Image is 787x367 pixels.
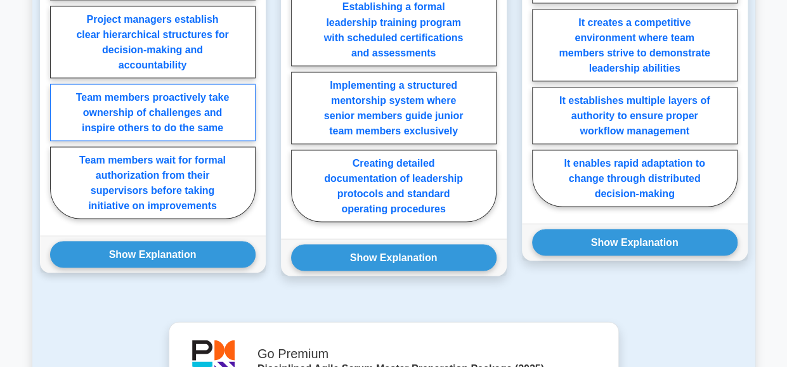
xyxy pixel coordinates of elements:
label: It enables rapid adaptation to change through distributed decision-making [532,150,738,207]
button: Show Explanation [291,244,497,271]
label: Team members wait for formal authorization from their supervisors before taking initiative on imp... [50,146,256,219]
label: It creates a competitive environment where team members strive to demonstrate leadership abilities [532,9,738,81]
label: Team members proactively take ownership of challenges and inspire others to do the same [50,84,256,141]
label: Project managers establish clear hierarchical structures for decision-making and accountability [50,6,256,78]
button: Show Explanation [50,241,256,267]
label: Implementing a structured mentorship system where senior members guide junior team members exclus... [291,72,497,144]
label: Creating detailed documentation of leadership protocols and standard operating procedures [291,150,497,222]
button: Show Explanation [532,229,738,255]
label: It establishes multiple layers of authority to ensure proper workflow management [532,87,738,144]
